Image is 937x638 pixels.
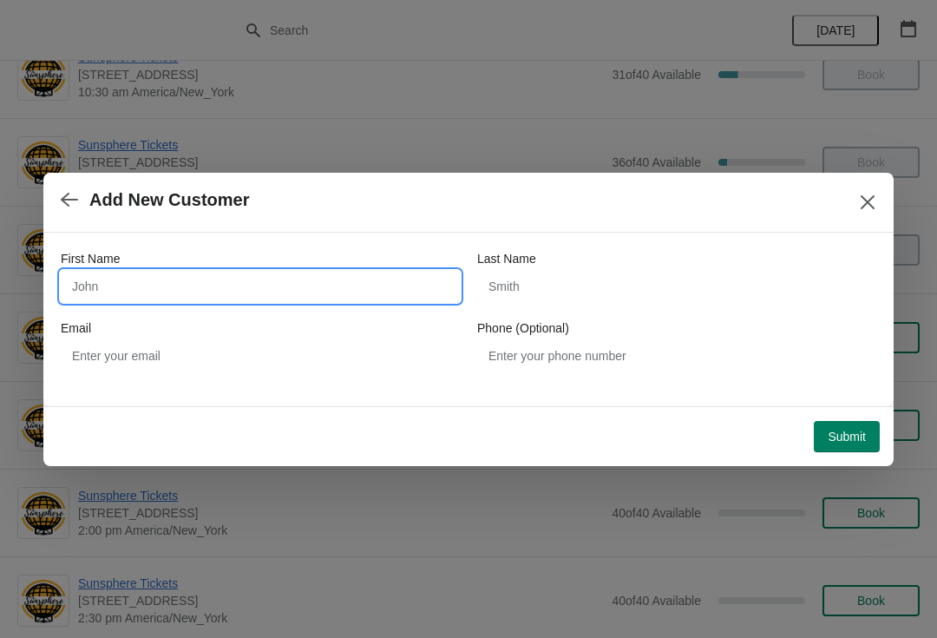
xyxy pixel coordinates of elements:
[61,271,460,302] input: John
[477,250,536,267] label: Last Name
[852,187,883,218] button: Close
[828,430,866,444] span: Submit
[477,271,876,302] input: Smith
[61,340,460,372] input: Enter your email
[477,319,569,337] label: Phone (Optional)
[61,319,91,337] label: Email
[89,190,249,210] h2: Add New Customer
[814,421,880,452] button: Submit
[61,250,120,267] label: First Name
[477,340,876,372] input: Enter your phone number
